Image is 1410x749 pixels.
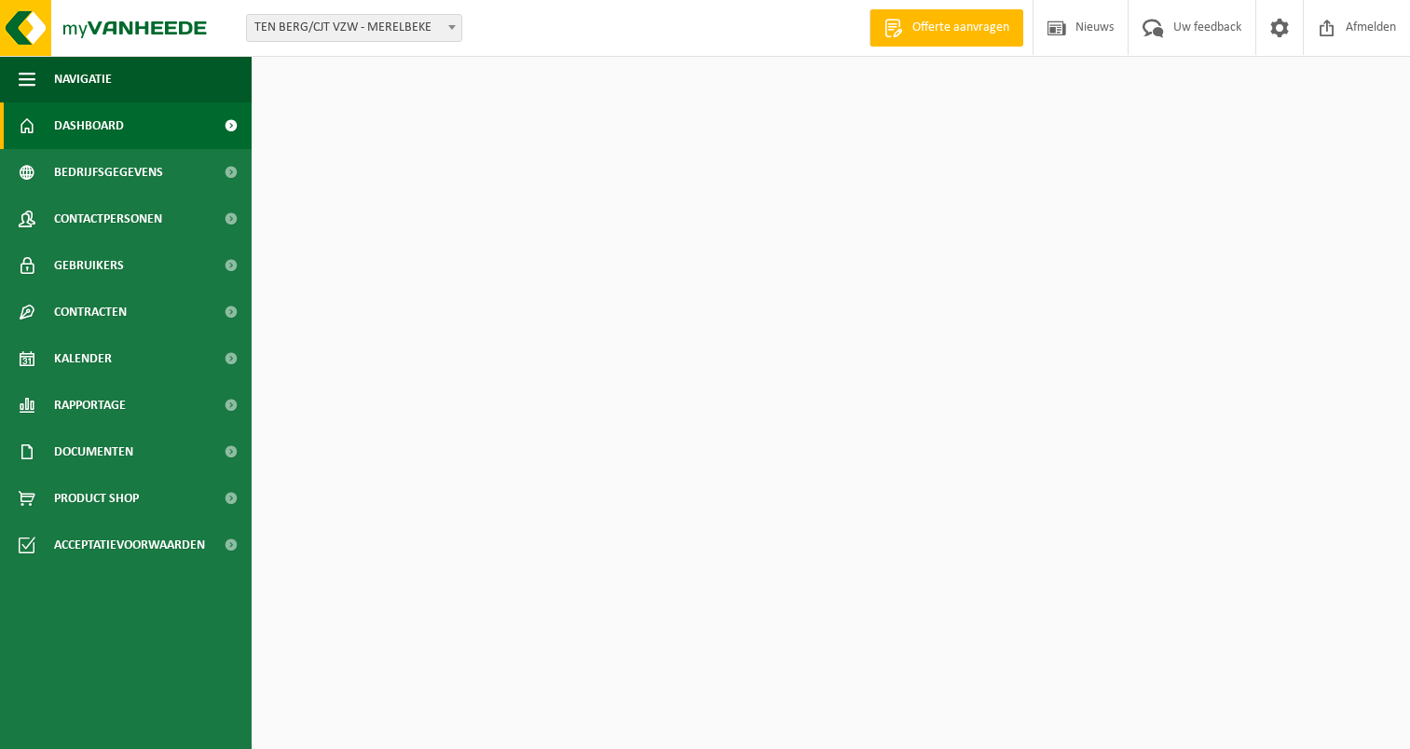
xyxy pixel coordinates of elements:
[54,382,126,429] span: Rapportage
[869,9,1023,47] a: Offerte aanvragen
[908,19,1014,37] span: Offerte aanvragen
[54,196,162,242] span: Contactpersonen
[54,102,124,149] span: Dashboard
[54,56,112,102] span: Navigatie
[54,242,124,289] span: Gebruikers
[54,475,139,522] span: Product Shop
[54,289,127,335] span: Contracten
[246,14,462,42] span: TEN BERG/CJT VZW - MERELBEKE
[54,429,133,475] span: Documenten
[54,335,112,382] span: Kalender
[54,522,205,568] span: Acceptatievoorwaarden
[247,15,461,41] span: TEN BERG/CJT VZW - MERELBEKE
[54,149,163,196] span: Bedrijfsgegevens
